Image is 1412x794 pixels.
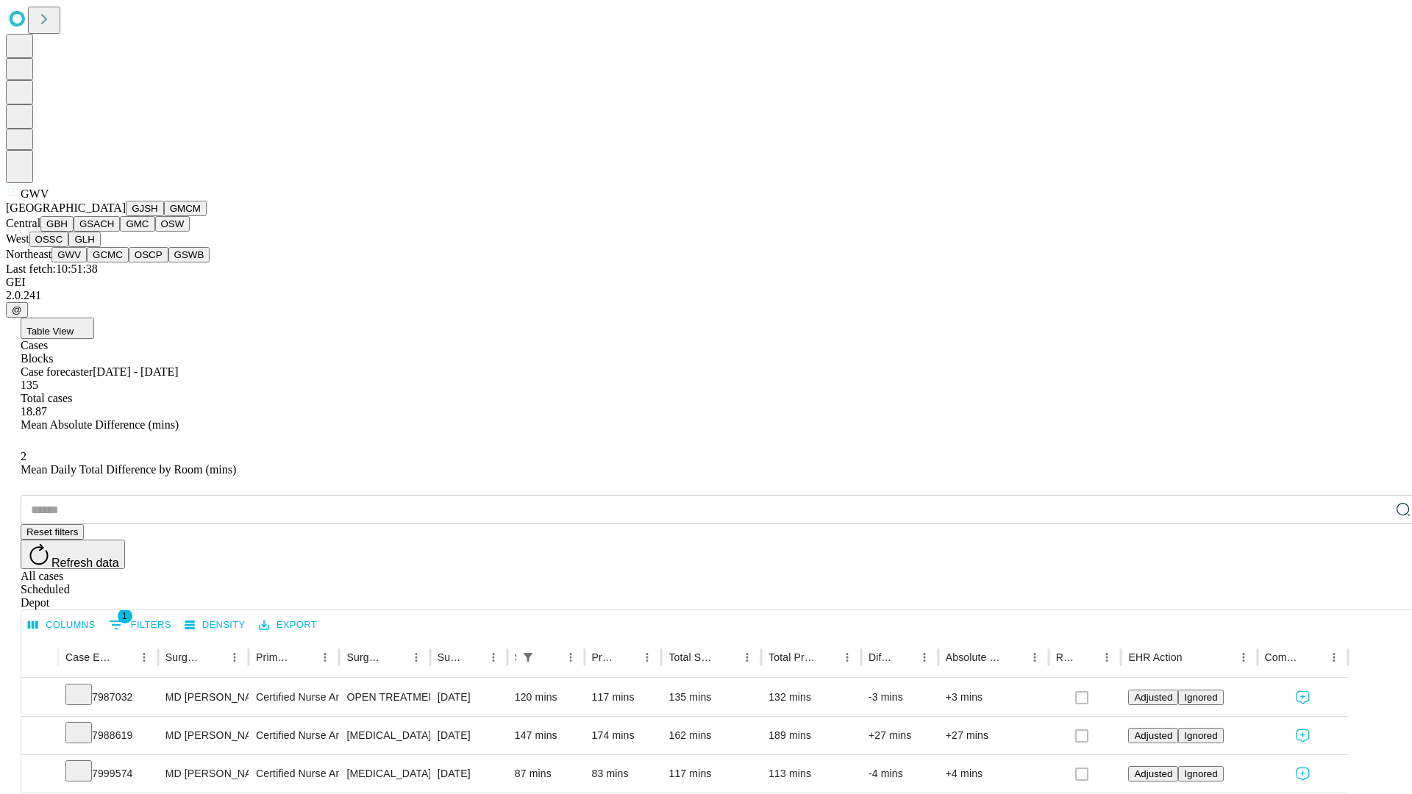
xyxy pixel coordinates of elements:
button: Menu [737,647,757,668]
button: Menu [914,647,935,668]
span: Table View [26,326,74,337]
button: GMCM [164,201,207,216]
span: Mean Daily Total Difference by Room (mins) [21,463,236,476]
button: Density [181,614,249,637]
button: Menu [483,647,504,668]
button: Sort [1004,647,1024,668]
button: Menu [837,647,857,668]
button: Sort [894,647,914,668]
button: Table View [21,318,94,339]
button: GCMC [87,247,129,262]
button: Sort [1184,647,1205,668]
span: 135 [21,379,38,391]
div: Absolute Difference [946,651,1002,663]
span: GWV [21,187,49,200]
button: Sort [204,647,224,668]
button: Menu [1233,647,1254,668]
span: Adjusted [1134,730,1172,741]
div: 162 mins [668,717,754,754]
div: +4 mins [946,755,1041,793]
button: Adjusted [1128,766,1178,782]
div: 7999574 [65,755,151,793]
div: 135 mins [668,679,754,716]
span: Case forecaster [21,365,93,378]
div: 189 mins [769,717,854,754]
span: Last fetch: 10:51:38 [6,262,98,275]
button: GMC [120,216,154,232]
span: Reset filters [26,526,78,537]
button: GJSH [126,201,164,216]
div: +27 mins [869,717,931,754]
span: West [6,232,29,245]
div: 113 mins [769,755,854,793]
button: Show filters [518,647,538,668]
button: Select columns [24,614,99,637]
div: MD [PERSON_NAME] [PERSON_NAME] Md [165,679,241,716]
span: [DATE] - [DATE] [93,365,178,378]
div: -4 mins [869,755,931,793]
div: OPEN TREATMENT DISTAL [MEDICAL_DATA] FRACTURE [346,679,422,716]
button: Menu [134,647,154,668]
button: GBH [40,216,74,232]
button: Menu [1324,647,1344,668]
div: Total Scheduled Duration [668,651,715,663]
div: 120 mins [515,679,577,716]
button: Sort [1303,647,1324,668]
button: Sort [816,647,837,668]
button: GWV [51,247,87,262]
div: 2.0.241 [6,289,1406,302]
span: Ignored [1184,692,1217,703]
div: 132 mins [769,679,854,716]
button: Expand [29,723,51,749]
div: 7988619 [65,717,151,754]
button: Menu [224,647,245,668]
span: [GEOGRAPHIC_DATA] [6,201,126,214]
div: Certified Nurse Anesthetist [256,755,332,793]
button: Expand [29,685,51,711]
span: @ [12,304,22,315]
button: Menu [560,647,581,668]
span: Ignored [1184,730,1217,741]
button: Sort [385,647,406,668]
button: Sort [716,647,737,668]
button: Expand [29,762,51,787]
div: [DATE] [438,717,500,754]
div: +27 mins [946,717,1041,754]
span: Refresh data [51,557,119,569]
span: 2 [21,450,26,462]
button: Refresh data [21,540,125,569]
div: Primary Service [256,651,293,663]
span: Ignored [1184,768,1217,779]
button: GLH [68,232,100,247]
button: Show filters [105,613,175,637]
button: Ignored [1178,766,1223,782]
div: 147 mins [515,717,577,754]
button: Ignored [1178,690,1223,705]
button: Menu [637,647,657,668]
button: Sort [294,647,315,668]
div: Predicted In Room Duration [592,651,616,663]
button: GSWB [168,247,210,262]
button: OSW [155,216,190,232]
button: Sort [463,647,483,668]
button: Adjusted [1128,728,1178,743]
div: 174 mins [592,717,655,754]
div: Comments [1265,651,1302,663]
div: [DATE] [438,679,500,716]
span: 18.87 [21,405,47,418]
div: 83 mins [592,755,655,793]
span: Adjusted [1134,768,1172,779]
div: GEI [6,276,1406,289]
div: Certified Nurse Anesthetist [256,679,332,716]
span: Northeast [6,248,51,260]
div: Certified Nurse Anesthetist [256,717,332,754]
button: Export [255,614,321,637]
div: 87 mins [515,755,577,793]
div: 7987032 [65,679,151,716]
button: Sort [1076,647,1097,668]
div: Surgery Name [346,651,383,663]
div: +3 mins [946,679,1041,716]
div: [MEDICAL_DATA] [346,755,422,793]
div: 117 mins [592,679,655,716]
div: Scheduled In Room Duration [515,651,516,663]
